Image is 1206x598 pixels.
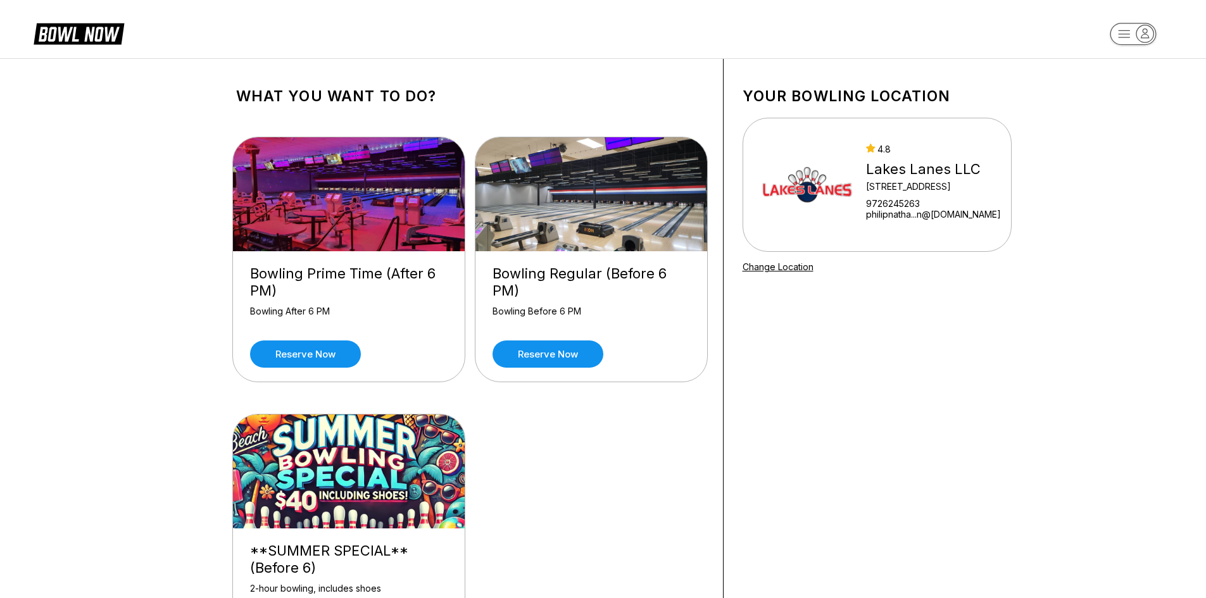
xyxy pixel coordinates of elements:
[475,137,708,251] img: Bowling Regular (Before 6 PM)
[250,306,448,328] div: Bowling After 6 PM
[743,261,813,272] a: Change Location
[493,265,690,299] div: Bowling Regular (Before 6 PM)
[250,542,448,576] div: **SUMMER SPECIAL** (Before 6)
[233,137,466,251] img: Bowling Prime Time (After 6 PM)
[866,198,1001,209] div: 9726245263
[250,265,448,299] div: Bowling Prime Time (After 6 PM)
[233,414,466,528] img: **SUMMER SPECIAL** (Before 6)
[493,306,690,328] div: Bowling Before 6 PM
[760,137,855,232] img: Lakes Lanes LLC
[493,340,603,368] a: Reserve now
[866,144,1001,154] div: 4.8
[236,87,704,105] h1: What you want to do?
[743,87,1012,105] h1: Your bowling location
[250,340,361,368] a: Reserve now
[866,181,1001,192] div: [STREET_ADDRESS]
[866,209,1001,220] a: philipnatha...n@[DOMAIN_NAME]
[866,161,1001,178] div: Lakes Lanes LLC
